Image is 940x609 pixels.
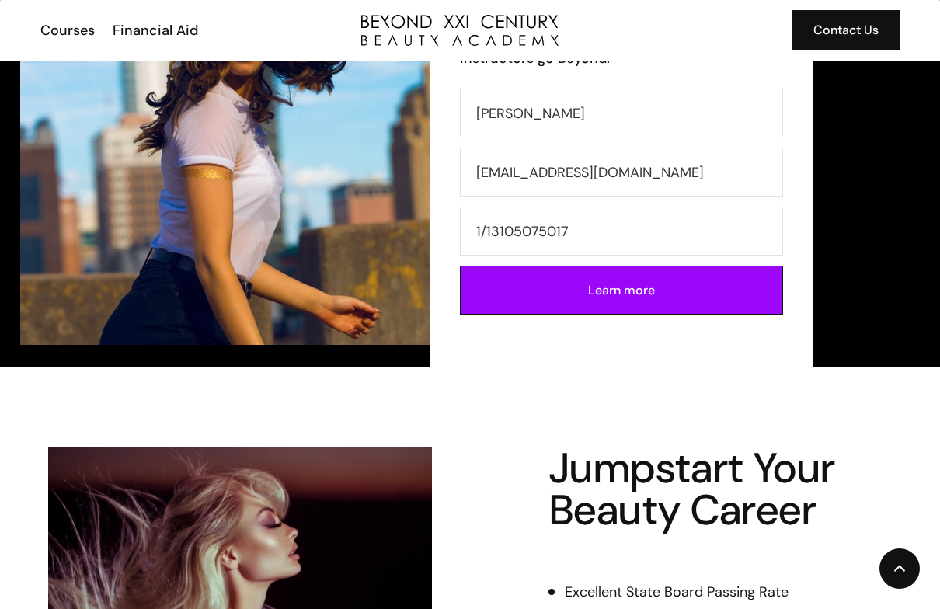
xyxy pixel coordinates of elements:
[361,15,559,46] a: home
[103,20,206,40] a: Financial Aid
[548,447,851,531] h4: Jumpstart Your Beauty Career
[460,207,783,256] input: Phone
[460,89,783,137] input: Your Name
[361,15,559,46] img: beyond logo
[792,10,900,50] a: Contact Us
[40,20,95,40] div: Courses
[813,20,879,40] div: Contact Us
[460,89,783,325] form: Contact Form (Cosmo)
[30,20,103,40] a: Courses
[565,582,789,602] div: Excellent State Board Passing Rate
[460,266,783,315] input: Learn more
[460,148,783,197] input: Email Address
[113,20,198,40] div: Financial Aid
